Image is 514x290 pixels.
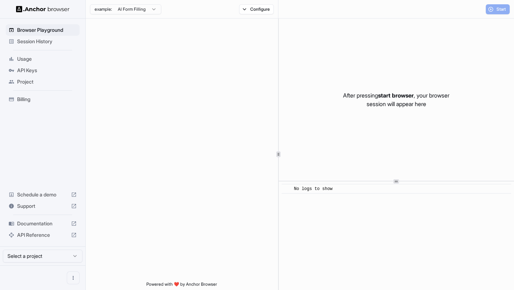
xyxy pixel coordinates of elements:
[6,53,80,65] div: Usage
[17,202,68,210] span: Support
[6,189,80,200] div: Schedule a demo
[285,185,289,192] span: ​
[17,26,77,34] span: Browser Playground
[6,218,80,229] div: Documentation
[378,92,414,99] span: start browser
[6,229,80,241] div: API Reference
[17,231,68,239] span: API Reference
[6,76,80,87] div: Project
[17,38,77,45] span: Session History
[95,6,112,12] span: example:
[17,191,68,198] span: Schedule a demo
[6,36,80,47] div: Session History
[17,78,77,85] span: Project
[67,271,80,284] button: Open menu
[6,65,80,76] div: API Keys
[17,67,77,74] span: API Keys
[6,94,80,105] div: Billing
[16,6,70,12] img: Anchor Logo
[17,96,77,103] span: Billing
[6,200,80,212] div: Support
[17,220,68,227] span: Documentation
[294,186,333,191] span: No logs to show
[239,4,274,14] button: Configure
[6,24,80,36] div: Browser Playground
[146,281,217,290] span: Powered with ❤️ by Anchor Browser
[17,55,77,62] span: Usage
[343,91,449,108] p: After pressing , your browser session will appear here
